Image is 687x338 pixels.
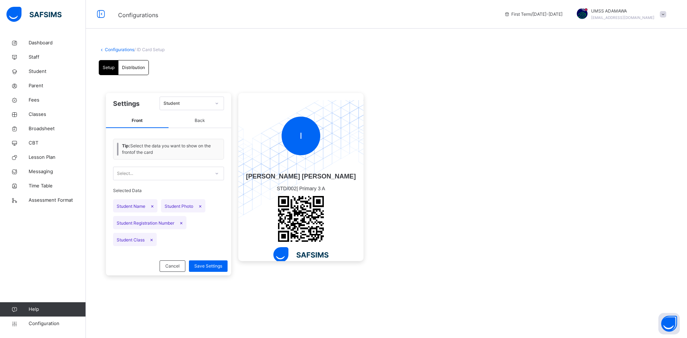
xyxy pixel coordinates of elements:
span: × [180,220,183,226]
span: Student Name [113,199,157,212]
span: Time Table [29,182,86,190]
img: safsims.135b583eef768097d7c66fa9e8d22233.svg [273,247,328,262]
span: Student Photo [161,199,205,212]
span: CBT [29,139,86,147]
span: Distribution [122,64,145,71]
span: × [150,236,153,243]
span: Help [29,306,86,313]
span: Save Settings [194,263,222,269]
span: Student Registration Number [113,216,186,229]
span: Fees [29,97,86,104]
span: Configuration [29,320,86,327]
img: id-pattern-main.73af0e5e030b17075ee24d47dca11b7a.svg [238,100,364,220]
span: Lesson Plan [29,154,86,161]
div: Select... [117,167,133,180]
span: Student [29,68,86,75]
a: Configurations [105,47,134,52]
div: I [282,117,320,155]
span: × [151,203,154,209]
span: Select the data you want to show on the front of the card [122,143,220,156]
span: Staff [29,54,86,61]
b: Tip: [122,143,130,148]
span: / ID Card Setup [134,47,165,52]
span: Cancel [165,263,180,269]
span: Settings [113,99,140,108]
img: safsims [6,7,62,22]
span: | [246,181,356,196]
span: session/term information [504,11,562,18]
span: Student Class [113,233,157,246]
span: Messaging [29,168,86,175]
span: UMSS ADAMAWA [591,8,654,14]
span: Primary 3 A [299,186,325,191]
button: Open asap [658,313,680,334]
span: Dashboard [29,39,86,46]
span: Broadsheet [29,125,86,132]
span: Front [106,114,169,128]
span: Classes [29,111,86,118]
span: × [199,203,202,209]
span: STD/002 [277,186,296,191]
span: Back [169,114,231,128]
div: UMSSADAMAWA [570,8,670,21]
span: [PERSON_NAME] [PERSON_NAME] [246,172,356,181]
span: [EMAIL_ADDRESS][DOMAIN_NAME] [591,15,654,20]
div: Student [164,100,211,107]
span: Parent [29,82,86,89]
span: Selected Data [113,187,224,196]
span: Assessment Format [29,197,86,204]
span: Setup [103,64,114,71]
span: Configurations [118,11,158,19]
